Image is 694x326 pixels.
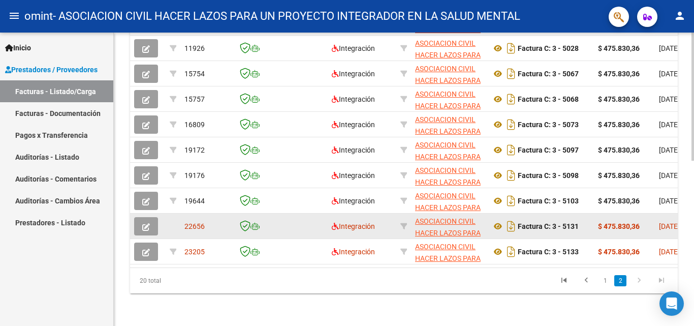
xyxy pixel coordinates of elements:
span: ASOCIACION CIVIL HACER LAZOS PARA UN PROYECTO INTEGRADOR EN LA SALUD MENTAL [415,115,481,170]
strong: $ 475.830,36 [598,197,640,205]
div: 30711773173 [415,190,483,212]
strong: $ 475.830,36 [598,222,640,230]
span: [DATE] [659,95,680,103]
span: Integración [332,146,375,154]
div: 30711773173 [415,88,483,110]
strong: $ 475.830,36 [598,121,640,129]
span: Integración [332,248,375,256]
span: ASOCIACION CIVIL HACER LAZOS PARA UN PROYECTO INTEGRADOR EN LA SALUD MENTAL [415,39,481,94]
span: [DATE] [659,248,680,256]
span: 23205 [184,248,205,256]
span: Integración [332,171,375,180]
span: ASOCIACION CIVIL HACER LAZOS PARA UN PROYECTO INTEGRADOR EN LA SALUD MENTAL [415,166,481,221]
span: 19176 [184,171,205,180]
strong: Factura C: 3 - 5098 [518,171,579,180]
span: 19644 [184,197,205,205]
span: Integración [332,44,375,52]
i: Descargar documento [504,142,518,158]
strong: Factura C: 3 - 5133 [518,248,579,256]
span: [DATE] [659,222,680,230]
li: page 2 [613,272,628,289]
span: [DATE] [659,44,680,52]
span: Integración [332,95,375,103]
mat-icon: menu [8,10,20,22]
span: Integración [332,197,375,205]
span: [DATE] [659,197,680,205]
mat-icon: person [674,10,686,22]
span: Inicio [5,42,31,53]
strong: Factura C: 3 - 5067 [518,70,579,78]
strong: $ 475.830,36 [598,44,640,52]
span: Integración [332,121,375,129]
span: ASOCIACION CIVIL HACER LAZOS PARA UN PROYECTO INTEGRADOR EN LA SALUD MENTAL [415,243,481,297]
span: omint [24,5,53,27]
strong: Factura C: 3 - 5103 [518,197,579,205]
span: Integración [332,222,375,230]
strong: $ 475.830,36 [598,248,640,256]
div: 30711773173 [415,38,483,59]
a: go to previous page [577,275,596,286]
div: 30711773173 [415,114,483,135]
span: ASOCIACION CIVIL HACER LAZOS PARA UN PROYECTO INTEGRADOR EN LA SALUD MENTAL [415,65,481,119]
strong: $ 475.830,36 [598,95,640,103]
strong: $ 475.830,36 [598,146,640,154]
strong: Factura C: 3 - 5131 [518,222,579,230]
strong: $ 475.830,36 [598,171,640,180]
strong: Factura C: 3 - 5073 [518,121,579,129]
strong: Factura C: 3 - 5097 [518,146,579,154]
span: ASOCIACION CIVIL HACER LAZOS PARA UN PROYECTO INTEGRADOR EN LA SALUD MENTAL [415,217,481,272]
i: Descargar documento [504,193,518,209]
span: 19172 [184,146,205,154]
span: ASOCIACION CIVIL HACER LAZOS PARA UN PROYECTO INTEGRADOR EN LA SALUD MENTAL [415,192,481,246]
a: go to next page [629,275,649,286]
i: Descargar documento [504,167,518,184]
span: Integración [332,70,375,78]
span: ASOCIACION CIVIL HACER LAZOS PARA UN PROYECTO INTEGRADOR EN LA SALUD MENTAL [415,90,481,144]
span: [DATE] [659,171,680,180]
span: 16809 [184,121,205,129]
span: [DATE] [659,70,680,78]
i: Descargar documento [504,91,518,107]
i: Descargar documento [504,66,518,82]
strong: Factura C: 3 - 5028 [518,44,579,52]
div: 30711773173 [415,216,483,237]
i: Descargar documento [504,40,518,56]
span: ASOCIACION CIVIL HACER LAZOS PARA UN PROYECTO INTEGRADOR EN LA SALUD MENTAL [415,141,481,195]
span: 11926 [184,44,205,52]
div: 20 total [130,268,238,293]
div: 30711773173 [415,241,483,262]
strong: $ 475.830,36 [598,70,640,78]
span: Prestadores / Proveedores [5,64,98,75]
span: [DATE] [659,146,680,154]
div: 30711773173 [415,165,483,186]
span: [DATE] [659,121,680,129]
a: 2 [614,275,626,286]
div: Open Intercom Messenger [659,291,684,316]
a: go to last page [652,275,671,286]
i: Descargar documento [504,244,518,260]
span: 15754 [184,70,205,78]
span: - ASOCIACION CIVIL HACER LAZOS PARA UN PROYECTO INTEGRADOR EN LA SALUD MENTAL [53,5,520,27]
div: 30711773173 [415,139,483,161]
span: 15757 [184,95,205,103]
div: 30711773173 [415,63,483,84]
i: Descargar documento [504,218,518,234]
a: 1 [599,275,611,286]
li: page 1 [597,272,613,289]
strong: Factura C: 3 - 5068 [518,95,579,103]
span: 22656 [184,222,205,230]
i: Descargar documento [504,116,518,133]
a: go to first page [554,275,574,286]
